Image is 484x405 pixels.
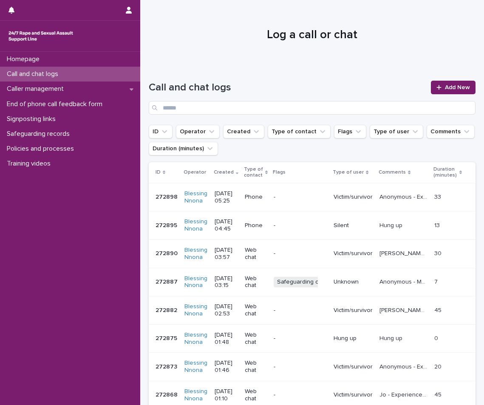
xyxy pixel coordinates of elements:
[7,28,75,45] img: rhQMoQhaT3yELyF149Cw
[156,192,179,201] p: 272898
[434,390,443,399] p: 45
[274,222,327,229] p: -
[3,70,65,78] p: Call and chat logs
[379,248,429,257] p: Rachel - Experienced SV, explored feelings, provided emotional support.
[334,194,373,201] p: Victim/survivor
[149,353,476,381] tr: 272873272873 Blessing Nnona [DATE] 01:46Web chat-Victim/survivorAnonymous - Experienced SV, provi...
[445,84,470,90] span: Add New
[3,115,62,123] p: Signposting links
[431,81,476,94] a: Add New
[3,145,81,153] p: Policies and processes
[274,250,327,257] p: -
[184,303,208,318] a: Blessing Nnona
[156,305,179,314] p: 272882
[184,332,208,346] a: Blessing Nnona
[3,160,57,168] p: Training videos
[3,130,76,138] p: Safeguarding records
[215,190,238,205] p: [DATE] 05:25
[215,388,238,402] p: [DATE] 01:10
[245,303,267,318] p: Web chat
[379,305,429,314] p: Aimee - Experienced SV, explored feelings, provided emotional support, empowered. Discussed couns...
[156,248,179,257] p: 272890
[434,220,442,229] p: 13
[149,125,173,138] button: ID
[274,363,327,371] p: -
[245,332,267,346] p: Web chat
[184,275,208,290] a: Blessing Nnona
[379,168,406,177] p: Comments
[215,303,238,318] p: [DATE] 02:53
[3,100,109,108] p: End of phone call feedback form
[379,390,429,399] p: Jo - Experienced SV, explored feelings, provided emotional support, empowered, explored options.
[427,125,475,138] button: Comments
[149,296,476,325] tr: 272882272882 Blessing Nnona [DATE] 02:53Web chat-Victim/survivor[PERSON_NAME] - Experienced SV, e...
[379,362,429,371] p: Anonymous - Experienced SV, provided emotional support, empowered, chat ended abruptly.
[379,277,429,286] p: Anonymous - Mentioned a vulnerable child experienced SV, chat ended abruptly.
[149,183,476,211] tr: 272898272898 Blessing Nnona [DATE] 05:25Phone-Victim/survivorAnonymous - Experienced SA, explored...
[156,333,179,342] p: 272875
[274,277,341,287] span: Safeguarding concern
[334,250,373,257] p: Victim/survivor
[214,168,234,177] p: Created
[334,307,373,314] p: Victim/survivor
[274,391,327,399] p: -
[334,278,373,286] p: Unknown
[434,192,443,201] p: 33
[149,239,476,268] tr: 272890272890 Blessing Nnona [DATE] 03:57Web chat-Victim/survivor[PERSON_NAME] - Experienced SV, e...
[184,388,208,402] a: Blessing Nnona
[156,220,179,229] p: 272895
[215,218,238,233] p: [DATE] 04:45
[184,218,208,233] a: Blessing Nnona
[176,125,220,138] button: Operator
[334,391,373,399] p: Victim/survivor
[215,275,238,290] p: [DATE] 03:15
[149,28,476,42] h1: Log a call or chat
[333,168,364,177] p: Type of user
[433,165,457,180] p: Duration (minutes)
[184,190,208,205] a: Blessing Nnona
[274,194,327,201] p: -
[268,125,331,138] button: Type of contact
[245,388,267,402] p: Web chat
[215,247,238,261] p: [DATE] 03:57
[3,55,46,63] p: Homepage
[156,390,179,399] p: 272868
[274,307,327,314] p: -
[215,360,238,374] p: [DATE] 01:46
[379,333,404,342] p: Hung up
[245,194,267,201] p: Phone
[149,142,218,155] button: Duration (minutes)
[149,101,476,115] div: Search
[149,211,476,240] tr: 272895272895 Blessing Nnona [DATE] 04:45Phone-SilentHung upHung up 1313
[274,335,327,342] p: -
[434,277,439,286] p: 7
[184,168,206,177] p: Operator
[244,165,263,180] p: Type of contact
[434,362,443,371] p: 20
[245,275,267,290] p: Web chat
[273,168,286,177] p: Flags
[215,332,238,346] p: [DATE] 01:48
[149,82,426,94] h1: Call and chat logs
[434,333,440,342] p: 0
[334,222,373,229] p: Silent
[434,305,443,314] p: 45
[184,360,208,374] a: Blessing Nnona
[184,247,208,261] a: Blessing Nnona
[245,247,267,261] p: Web chat
[156,362,179,371] p: 272873
[245,360,267,374] p: Web chat
[379,220,404,229] p: Hung up
[156,277,179,286] p: 272887
[149,268,476,296] tr: 272887272887 Blessing Nnona [DATE] 03:15Web chatSafeguarding concernUnknownAnonymous - Mentioned ...
[223,125,264,138] button: Created
[379,192,429,201] p: Anonymous - Experienced SA, explored feelings, provided emotion emotional support.
[434,248,443,257] p: 30
[334,335,373,342] p: Hung up
[334,363,373,371] p: Victim/survivor
[156,168,161,177] p: ID
[370,125,423,138] button: Type of user
[334,125,366,138] button: Flags
[3,85,71,93] p: Caller management
[149,324,476,353] tr: 272875272875 Blessing Nnona [DATE] 01:48Web chat-Hung upHung upHung up 00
